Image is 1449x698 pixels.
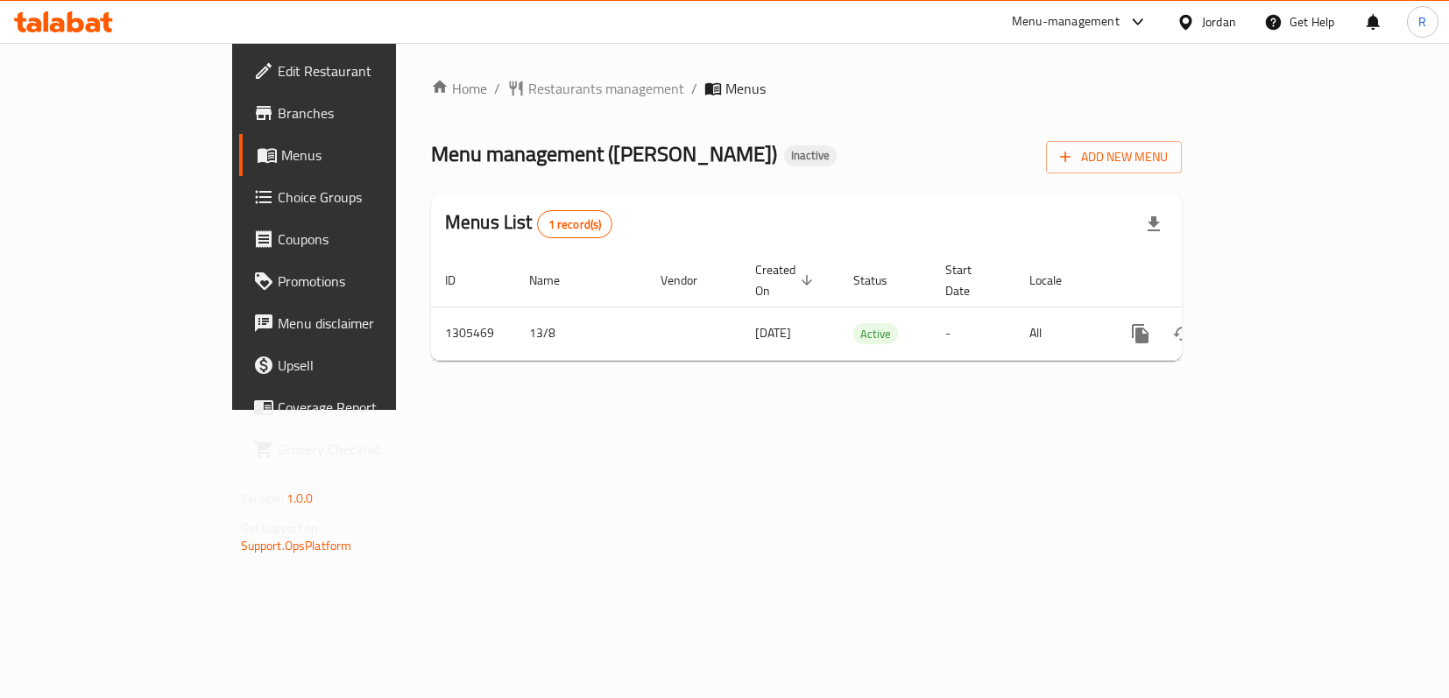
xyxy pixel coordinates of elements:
[281,145,460,166] span: Menus
[239,134,474,176] a: Menus
[1060,146,1168,168] span: Add New Menu
[239,50,474,92] a: Edit Restaurant
[286,487,314,510] span: 1.0.0
[853,270,910,291] span: Status
[1012,11,1120,32] div: Menu-management
[431,134,777,173] span: Menu management ( [PERSON_NAME] )
[755,259,818,301] span: Created On
[945,259,994,301] span: Start Date
[278,271,460,292] span: Promotions
[239,176,474,218] a: Choice Groups
[239,218,474,260] a: Coupons
[661,270,720,291] span: Vendor
[515,307,647,360] td: 13/8
[241,487,284,510] span: Version:
[1418,12,1426,32] span: R
[784,148,837,163] span: Inactive
[445,209,612,238] h2: Menus List
[431,78,1182,99] nav: breadcrumb
[278,102,460,123] span: Branches
[241,534,352,557] a: Support.OpsPlatform
[278,187,460,208] span: Choice Groups
[528,78,684,99] span: Restaurants management
[1015,307,1106,360] td: All
[538,216,612,233] span: 1 record(s)
[239,344,474,386] a: Upsell
[1162,313,1204,355] button: Change Status
[755,321,791,344] span: [DATE]
[431,254,1302,361] table: enhanced table
[278,229,460,250] span: Coupons
[278,60,460,81] span: Edit Restaurant
[1106,254,1302,307] th: Actions
[853,324,898,344] span: Active
[1029,270,1085,291] span: Locale
[529,270,583,291] span: Name
[241,517,322,539] span: Get support on:
[239,428,474,470] a: Grocery Checklist
[494,78,500,99] li: /
[239,302,474,344] a: Menu disclaimer
[1046,141,1182,173] button: Add New Menu
[1120,313,1162,355] button: more
[1133,203,1175,245] div: Export file
[278,355,460,376] span: Upsell
[1202,12,1236,32] div: Jordan
[537,210,613,238] div: Total records count
[725,78,766,99] span: Menus
[278,439,460,460] span: Grocery Checklist
[278,313,460,334] span: Menu disclaimer
[931,307,1015,360] td: -
[853,323,898,344] div: Active
[445,270,478,291] span: ID
[691,78,697,99] li: /
[507,78,684,99] a: Restaurants management
[239,92,474,134] a: Branches
[278,397,460,418] span: Coverage Report
[784,145,837,166] div: Inactive
[239,386,474,428] a: Coverage Report
[239,260,474,302] a: Promotions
